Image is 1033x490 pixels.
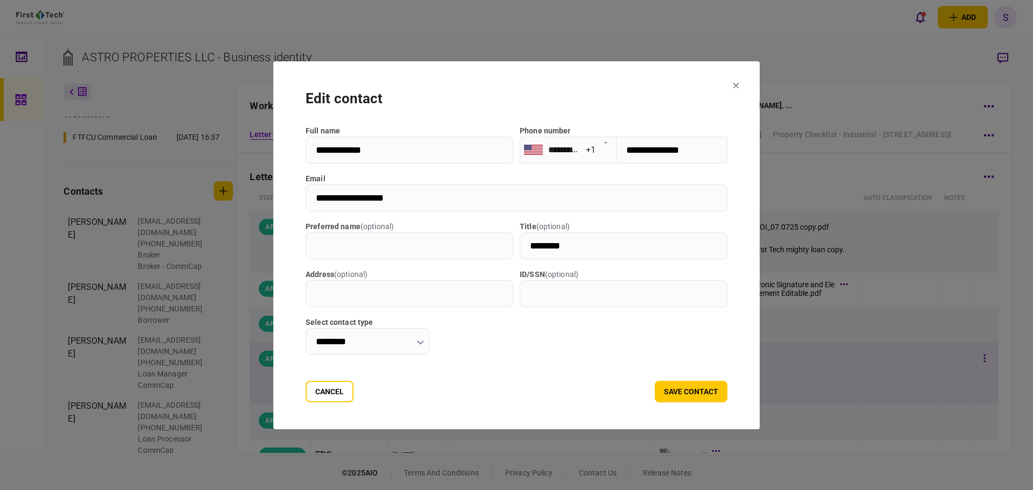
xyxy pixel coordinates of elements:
input: title [520,232,727,259]
input: email [306,184,727,211]
input: Preferred name [306,232,513,259]
div: +1 [586,144,596,156]
span: ( optional ) [536,222,570,231]
img: us [524,145,543,154]
input: ID/SSN [520,280,727,307]
button: save contact [655,381,727,402]
span: ( optional ) [360,222,394,231]
label: Select contact type [306,317,429,328]
button: Open [598,134,613,150]
label: full name [306,125,513,137]
span: ( optional ) [545,270,578,279]
div: edit contact [306,88,727,109]
label: ID/SSN [520,269,727,280]
input: address [306,280,513,307]
label: title [520,221,727,232]
label: address [306,269,513,280]
label: email [306,173,727,184]
label: Phone number [520,126,571,135]
span: ( optional ) [334,270,367,279]
label: Preferred name [306,221,513,232]
input: Select contact type [306,328,429,355]
input: full name [306,137,513,164]
button: Cancel [306,381,353,402]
